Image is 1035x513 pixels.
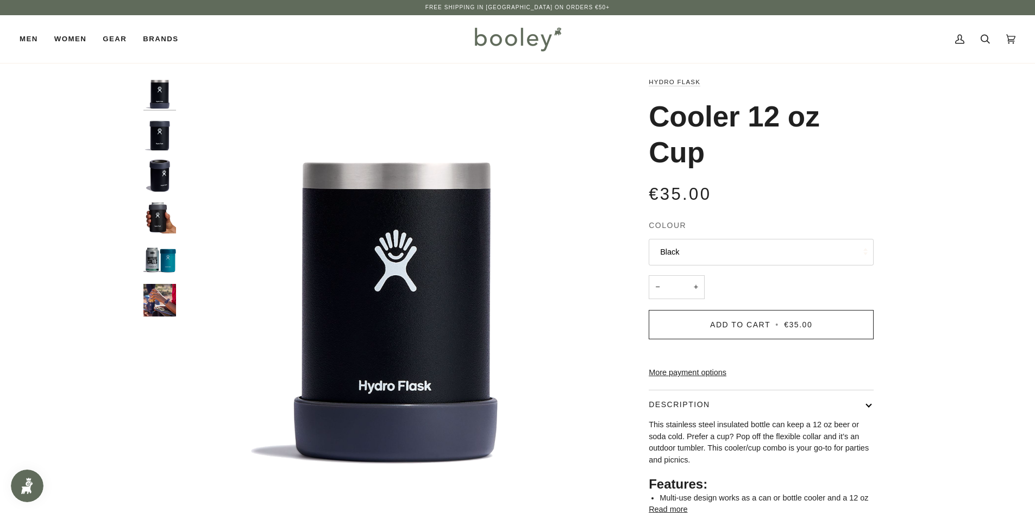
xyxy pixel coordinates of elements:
[181,76,611,505] img: Hydro Flask Cooler 12 oz Cup Black - Booley Galway
[143,201,176,233] img: Hydro Flask Cooler 12 oz Cup - Booley Galway
[649,185,711,204] span: €35.00
[143,284,176,316] img: Hydro Flask Cooler 12 oz Cup - Booley Galway
[54,34,86,45] span: Women
[649,275,666,300] button: −
[20,34,38,45] span: Men
[103,34,127,45] span: Gear
[649,367,874,379] a: More payment options
[649,79,700,85] a: Hydro Flask
[135,15,186,63] a: Brands
[710,320,770,329] span: Add to Cart
[649,390,874,419] button: Description
[46,15,95,63] a: Women
[20,15,46,63] a: Men
[649,275,705,300] input: Quantity
[649,476,874,492] h2: Features:
[470,23,565,55] img: Booley
[11,470,43,502] iframe: Button to open loyalty program pop-up
[425,3,610,12] p: Free Shipping in [GEOGRAPHIC_DATA] on Orders €50+
[143,34,178,45] span: Brands
[660,492,874,504] li: Multi-use design works as a can or bottle cooler and a 12 oz
[649,220,686,231] span: Colour
[649,310,874,339] button: Add to Cart • €35.00
[143,159,176,192] img: Hydro Flask Cooler 12 oz Cup - Booley Galway
[143,118,176,150] img: Hydro Flask Cooler 12 oz Cup Black - Booley Galway
[649,239,874,265] button: Black
[143,243,176,275] img: Hydro Flask Cooler 12 oz Cup - Booley Galway
[784,320,812,329] span: €35.00
[773,320,781,329] span: •
[649,419,874,466] p: This stainless steel insulated bottle can keep a 12 oz beer or soda cold. Prefer a cup? Pop off t...
[143,76,176,109] img: Hydro Flask Cooler 12 oz Cup Black - Booley Galway
[649,99,865,170] h1: Cooler 12 oz Cup
[687,275,705,300] button: +
[95,15,135,63] a: Gear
